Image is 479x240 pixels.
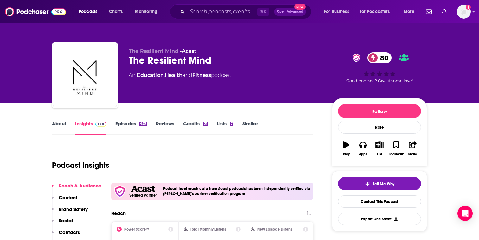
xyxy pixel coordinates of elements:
[365,181,370,186] img: tell me why sparkle
[182,48,196,54] a: Acast
[324,7,349,16] span: For Business
[408,152,417,156] div: Share
[388,137,404,160] button: Bookmark
[74,7,105,17] button: open menu
[115,121,147,135] a: Episodes455
[277,10,303,13] span: Open Advanced
[131,186,155,192] img: Acast
[59,206,88,212] p: Brand Safety
[52,161,109,170] h1: Podcast Insights
[59,194,77,200] p: Content
[124,227,149,231] h2: Power Score™
[346,79,413,83] span: Good podcast? Give it some love!
[165,72,182,78] a: Health
[405,137,421,160] button: Share
[424,6,434,17] a: Show notifications dropdown
[389,152,404,156] div: Bookmark
[338,137,354,160] button: Play
[374,52,392,63] span: 80
[350,54,362,62] img: verified Badge
[332,48,427,87] div: verified Badge80Good podcast? Give it some love!
[360,7,390,16] span: For Podcasters
[217,121,233,135] a: Lists7
[343,152,350,156] div: Play
[52,206,88,218] button: Brand Safety
[373,181,394,186] span: Tell Me Why
[52,121,66,135] a: About
[466,5,471,10] svg: Add a profile image
[203,122,208,126] div: 31
[294,4,306,10] span: New
[404,7,414,16] span: More
[457,5,471,19] button: Show profile menu
[53,44,117,107] img: The Resilient Mind
[111,210,126,216] h2: Reach
[320,7,357,17] button: open menu
[59,229,80,235] p: Contacts
[377,152,382,156] div: List
[338,104,421,118] button: Follow
[274,8,306,16] button: Open AdvancedNew
[114,185,126,198] img: verfied icon
[257,8,269,16] span: ⌘ K
[105,7,126,17] a: Charts
[457,206,473,221] div: Open Intercom Messenger
[230,122,233,126] div: 7
[457,5,471,19] span: Logged in as catefess
[180,48,196,54] span: •
[338,213,421,225] button: Export One-Sheet
[257,227,292,231] h2: New Episode Listens
[371,137,388,160] button: List
[156,121,174,135] a: Reviews
[187,7,257,17] input: Search podcasts, credits, & more...
[52,183,101,194] button: Reach & Audience
[59,183,101,189] p: Reach & Audience
[354,137,371,160] button: Apps
[137,72,164,78] a: Education
[164,72,165,78] span: ,
[95,122,106,127] img: Podchaser Pro
[129,72,231,79] div: An podcast
[338,121,421,134] div: Rate
[131,7,166,17] button: open menu
[359,152,367,156] div: Apps
[52,194,77,206] button: Content
[190,227,226,231] h2: Total Monthly Listens
[439,6,449,17] a: Show notifications dropdown
[59,218,73,224] p: Social
[183,121,208,135] a: Credits31
[75,121,106,135] a: InsightsPodchaser Pro
[192,72,211,78] a: Fitness
[135,7,157,16] span: Monitoring
[367,52,392,63] a: 80
[338,195,421,208] a: Contact This Podcast
[182,72,192,78] span: and
[5,6,66,18] img: Podchaser - Follow, Share and Rate Podcasts
[109,7,123,16] span: Charts
[338,177,421,190] button: tell me why sparkleTell Me Why
[242,121,258,135] a: Similar
[129,48,178,54] span: The Resilient Mind
[457,5,471,19] img: User Profile
[79,7,97,16] span: Podcasts
[52,218,73,229] button: Social
[129,193,157,197] h5: Verified Partner
[139,122,147,126] div: 455
[399,7,422,17] button: open menu
[355,7,399,17] button: open menu
[176,4,317,19] div: Search podcasts, credits, & more...
[163,186,311,196] h4: Podcast level reach data from Acast podcasts has been independently verified via [PERSON_NAME]'s ...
